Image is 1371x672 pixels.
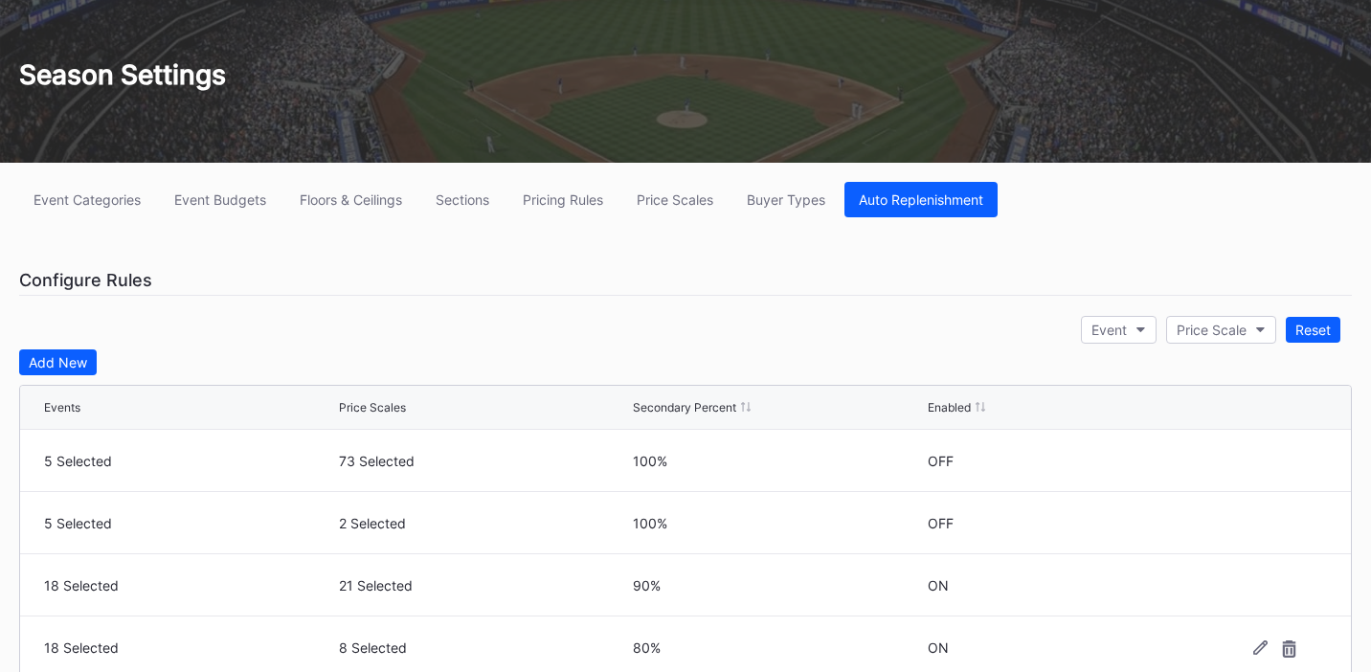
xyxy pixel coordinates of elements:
[44,639,334,656] div: 18 Selected
[285,182,416,217] button: Floors & Ceilings
[174,191,266,208] div: Event Budgets
[637,191,713,208] div: Price Scales
[160,182,281,217] button: Event Budgets
[633,639,923,656] div: 80%
[1295,322,1331,338] div: Reset
[747,191,825,208] div: Buyer Types
[928,515,954,531] div: OFF
[1177,322,1247,338] div: Price Scale
[1091,322,1127,338] div: Event
[436,191,489,208] div: Sections
[928,400,971,414] div: Enabled
[44,400,80,414] div: Events
[633,515,923,531] div: 100%
[1286,317,1340,343] button: Reset
[844,182,998,217] button: Auto Replenishment
[19,182,155,217] button: Event Categories
[44,515,334,531] div: 5 Selected
[44,453,334,469] div: 5 Selected
[508,182,618,217] button: Pricing Rules
[339,639,629,656] div: 8 Selected
[44,577,334,594] div: 18 Selected
[19,349,97,375] button: Add New
[1081,316,1157,344] button: Event
[928,577,949,594] div: ON
[622,182,728,217] button: Price Scales
[421,182,504,217] button: Sections
[732,182,840,217] button: Buyer Types
[633,453,923,469] div: 100%
[300,191,402,208] div: Floors & Ceilings
[633,400,736,414] div: Secondary Percent
[29,354,87,370] div: Add New
[339,577,629,594] div: 21 Selected
[928,639,949,656] div: ON
[1166,316,1276,344] button: Price Scale
[339,515,629,531] div: 2 Selected
[339,400,406,414] div: Price Scales
[928,453,954,469] div: OFF
[633,577,923,594] div: 90%
[523,191,603,208] div: Pricing Rules
[19,265,1352,296] div: Configure Rules
[339,453,629,469] div: 73 Selected
[34,191,141,208] div: Event Categories
[859,191,983,208] div: Auto Replenishment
